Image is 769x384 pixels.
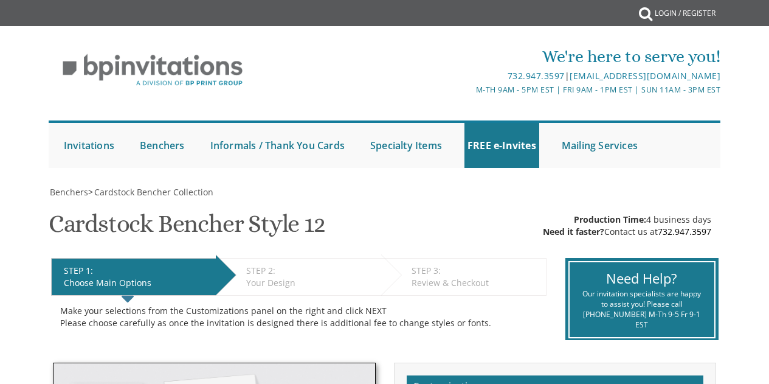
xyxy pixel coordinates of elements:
a: 732.947.3597 [508,70,565,82]
div: Review & Checkout [412,277,540,289]
span: Cardstock Bencher Collection [94,186,213,198]
div: | [273,69,720,83]
div: STEP 2: [246,265,375,277]
span: Production Time: [574,214,646,225]
div: Make your selections from the Customizations panel on the right and click NEXT Please choose care... [60,305,537,329]
a: Informals / Thank You Cards [207,123,348,168]
h1: Cardstock Bencher Style 12 [49,211,325,246]
div: Need Help? [579,269,705,288]
div: STEP 3: [412,265,540,277]
div: Choose Main Options [64,277,210,289]
a: Cardstock Bencher Collection [93,186,213,198]
a: Benchers [137,123,188,168]
div: 4 business days Contact us at [543,214,711,238]
span: Benchers [50,186,88,198]
div: We're here to serve you! [273,44,720,69]
span: Need it faster? [543,226,604,237]
div: Your Design [246,277,375,289]
span: > [88,186,213,198]
div: Our invitation specialists are happy to assist you! Please call [PHONE_NUMBER] M-Th 9-5 Fr 9-1 EST [579,288,705,330]
img: BP Invitation Loft [49,45,257,96]
div: STEP 1: [64,265,210,277]
a: Specialty Items [367,123,445,168]
a: [EMAIL_ADDRESS][DOMAIN_NAME] [570,70,720,82]
a: FREE e-Invites [464,123,539,168]
a: Invitations [61,123,117,168]
div: M-Th 9am - 5pm EST | Fri 9am - 1pm EST | Sun 11am - 3pm EST [273,83,720,96]
a: Mailing Services [559,123,641,168]
a: 732.947.3597 [658,226,711,237]
a: Benchers [49,186,88,198]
